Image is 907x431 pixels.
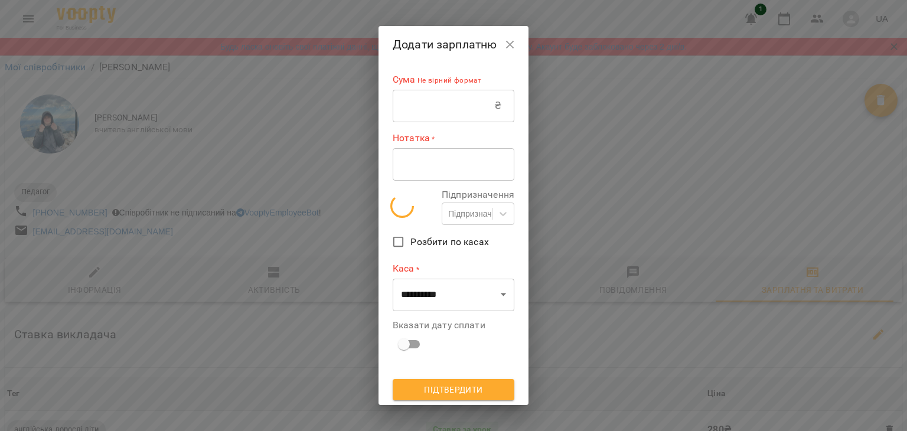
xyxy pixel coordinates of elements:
p: ₴ [494,99,501,113]
label: Підпризначення [442,190,514,200]
button: Підтвердити [393,379,514,400]
div: Підпризначення [448,208,510,220]
p: Не вірний формат [416,75,482,87]
label: Вказати дату сплати [393,321,514,330]
label: Сума [393,73,514,87]
span: Підтвердити [402,383,505,397]
span: Розбити по касах [410,235,488,249]
h6: Додати зарплатню [393,35,514,54]
label: Каса [393,262,514,276]
label: Нотатка [393,132,514,145]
